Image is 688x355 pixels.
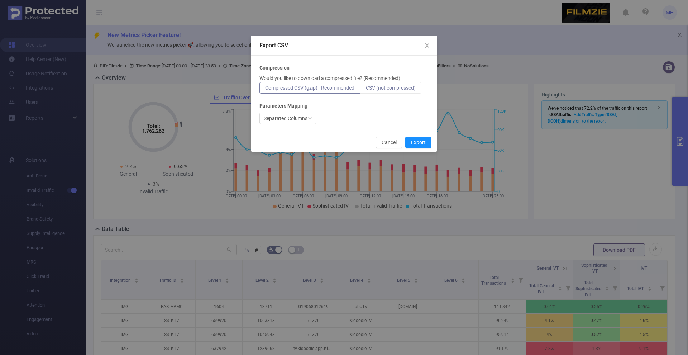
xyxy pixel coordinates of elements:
button: Close [417,36,437,56]
button: Export [405,137,431,148]
b: Parameters Mapping [259,102,307,110]
i: icon: close [424,43,430,48]
b: Compression [259,64,290,72]
button: Cancel [376,137,402,148]
p: Would you like to download a compressed file? (Recommended) [259,75,400,82]
span: CSV (not compressed) [366,85,416,91]
div: Separated Columns [264,113,307,124]
span: Compressed CSV (gzip) - Recommended [265,85,354,91]
i: icon: down [308,116,312,121]
div: Export CSV [259,42,429,49]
